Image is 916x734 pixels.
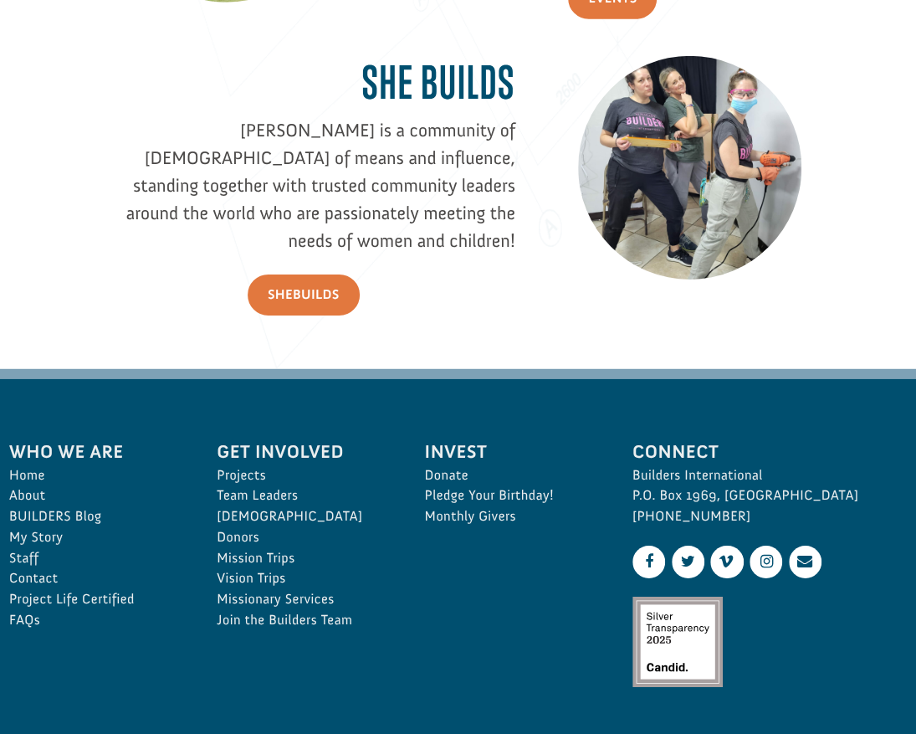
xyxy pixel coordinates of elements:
span: Who We Are [9,438,180,465]
a: [DEMOGRAPHIC_DATA] [217,506,387,527]
strong: [GEOGRAPHIC_DATA]: Restoration [DEMOGRAPHIC_DATA] [39,51,315,64]
a: Contact [9,568,180,589]
a: FAQs [9,610,180,631]
div: [PERSON_NAME] donated $100 [30,17,230,50]
a: BUILDERS Blog [9,506,180,527]
span: Get Involved [217,438,387,465]
span: [PERSON_NAME] is a community of [DEMOGRAPHIC_DATA] of means and influence, standing together with... [126,119,515,252]
span: Invest [424,438,595,465]
button: Donate [237,33,311,64]
a: About [9,485,180,506]
img: Silver Transparency Rating for 2025 by Candid [632,597,723,687]
img: US.png [30,67,42,79]
a: Team Leaders [217,485,387,506]
a: Instagram [750,546,782,578]
a: Facebook [632,546,665,578]
a: Vimeo [710,546,743,578]
a: Donate [424,465,595,486]
a: Pledge Your Birthday! [424,485,595,506]
h2: She Builds [92,56,515,117]
a: Project Life Certified [9,589,180,610]
a: Staff [9,548,180,569]
img: 20230609_083026_1075C9 [578,56,801,280]
a: Twitter [672,546,704,578]
a: Vision Trips [217,568,387,589]
p: Builders International P.O. Box 1969, [GEOGRAPHIC_DATA] [PHONE_NUMBER] [632,465,907,527]
div: to [30,52,230,64]
a: Missionary Services [217,589,387,610]
a: Monthly Givers [424,506,595,527]
a: My Story [9,527,180,548]
a: Mission Trips [217,548,387,569]
a: Home [9,465,180,486]
span: [PERSON_NAME] , [GEOGRAPHIC_DATA] [45,67,226,79]
a: Contact Us [789,546,821,578]
a: SheBUILDS [248,275,360,316]
img: emoji balloon [30,35,43,49]
span: Connect [632,438,907,465]
a: Projects [217,465,387,486]
a: Donors [217,527,387,548]
a: Join the Builders Team [217,610,387,631]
